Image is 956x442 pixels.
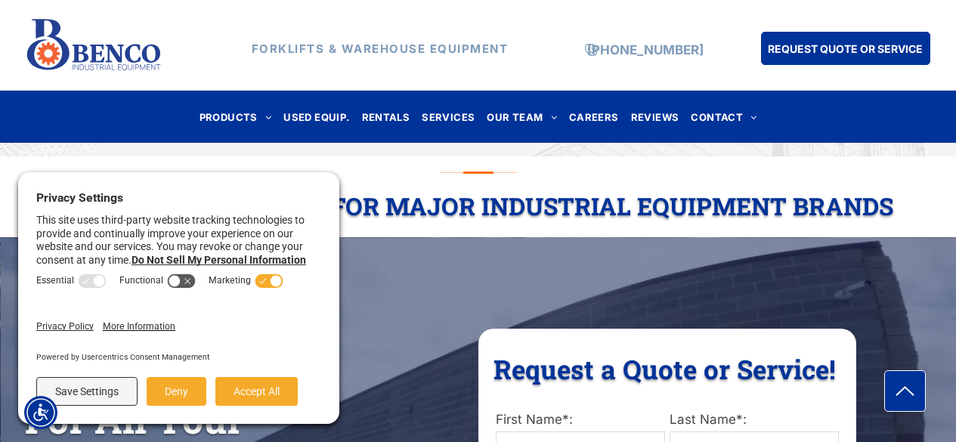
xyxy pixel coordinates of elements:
[481,107,563,127] a: OUR TEAM
[277,107,355,127] a: USED EQUIP.
[493,351,836,386] span: Request a Quote or Service!
[193,107,278,127] a: PRODUCTS
[587,42,704,57] a: [PHONE_NUMBER]
[685,107,763,127] a: CONTACT
[625,107,685,127] a: REVIEWS
[24,396,57,429] div: Accessibility Menu
[356,107,416,127] a: RENTALS
[252,42,509,56] strong: FORKLIFTS & WAREHOUSE EQUIPMENT
[563,107,625,127] a: CAREERS
[761,32,930,65] a: REQUEST QUOTE OR SERVICE
[496,410,665,430] label: First Name*:
[416,107,481,127] a: SERVICES
[670,410,839,430] label: Last Name*:
[63,190,893,222] span: Authorized Dealer For Major Industrial Equipment Brands
[768,35,923,63] span: REQUEST QUOTE OR SERVICE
